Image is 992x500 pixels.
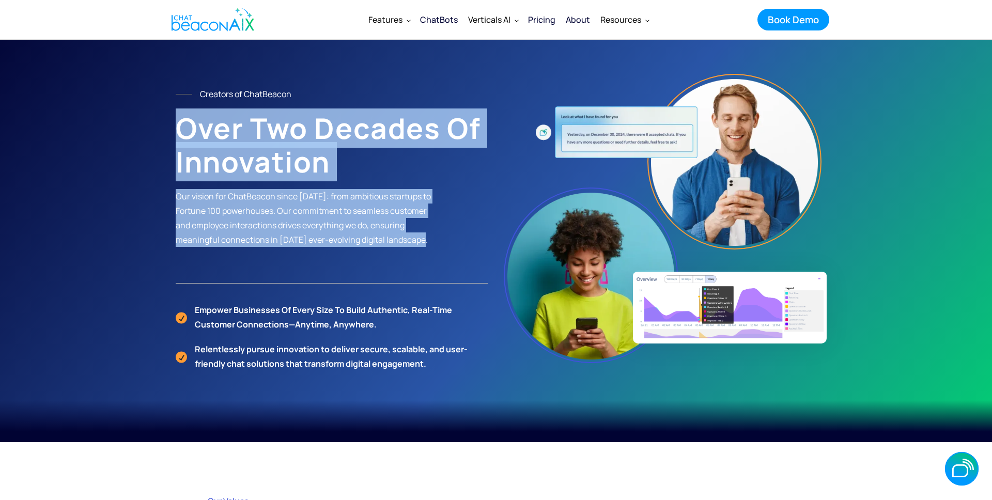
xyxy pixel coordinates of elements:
[415,6,463,33] a: ChatBots
[757,9,829,30] a: Book Demo
[651,77,818,246] img: Boy Image
[600,12,641,27] div: Resources
[507,191,674,360] img: Girl Image
[176,350,187,363] img: Check Icon Orange
[195,304,452,330] strong: Empower businesses of every size to build authentic, real-time customer connections—anytime, anyw...
[523,6,561,33] a: Pricing
[420,12,458,27] div: ChatBots
[595,7,654,32] div: Resources
[176,189,432,247] p: Our vision for ChatBeacon since [DATE]: from ambitious startups to Fortune 100 powerhouses. Our c...
[176,94,192,95] img: Line
[463,7,523,32] div: Verticals AI
[561,7,595,32] a: About
[566,12,590,27] div: About
[515,18,519,22] img: Dropdown
[528,12,555,27] div: Pricing
[363,7,415,32] div: Features
[195,343,468,369] strong: Relentlessly pursue innovation to deliver secure, scalable, and user-friendly chat solutions that...
[407,18,411,22] img: Dropdown
[645,18,649,22] img: Dropdown
[176,310,187,324] img: Check Icon Orange
[163,2,260,38] a: home
[768,13,819,26] div: Book Demo
[200,87,291,101] div: Creators of ChatBeacon
[468,12,510,27] div: Verticals AI
[368,12,402,27] div: Features
[176,108,481,181] strong: Over Two Decades of Innovation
